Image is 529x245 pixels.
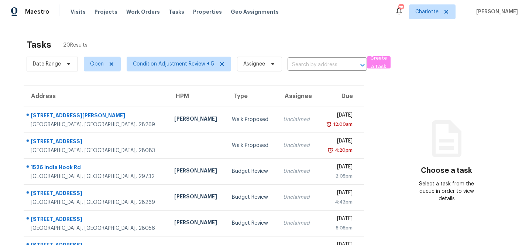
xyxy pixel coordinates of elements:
[323,137,353,147] div: [DATE]
[231,8,279,16] span: Geo Assignments
[174,115,220,124] div: [PERSON_NAME]
[133,60,214,68] span: Condition Adjustment Review + 5
[323,111,353,121] div: [DATE]
[367,56,391,68] button: Create a Task
[283,142,312,149] div: Unclaimed
[232,116,271,123] div: Walk Proposed
[283,219,312,227] div: Unclaimed
[174,219,220,228] div: [PERSON_NAME]
[283,194,312,201] div: Unclaimed
[288,59,346,71] input: Search by address
[283,116,312,123] div: Unclaimed
[421,167,472,174] h3: Choose a task
[63,41,87,49] span: 20 Results
[277,86,318,107] th: Assignee
[31,164,162,173] div: 1526 India Hook Rd
[31,199,162,206] div: [GEOGRAPHIC_DATA], [GEOGRAPHIC_DATA], 28269
[232,142,271,149] div: Walk Proposed
[323,163,353,172] div: [DATE]
[31,112,162,121] div: [STREET_ADDRESS][PERSON_NAME]
[31,215,162,225] div: [STREET_ADDRESS]
[323,215,353,224] div: [DATE]
[326,121,332,128] img: Overdue Alarm Icon
[415,8,439,16] span: Charlotte
[31,173,162,180] div: [GEOGRAPHIC_DATA], [GEOGRAPHIC_DATA], 29732
[31,189,162,199] div: [STREET_ADDRESS]
[398,4,403,12] div: 75
[24,86,168,107] th: Address
[169,9,184,14] span: Tasks
[333,147,353,154] div: 4:20pm
[357,60,368,70] button: Open
[283,168,312,175] div: Unclaimed
[226,86,277,107] th: Type
[232,194,271,201] div: Budget Review
[323,224,353,232] div: 5:05pm
[33,60,61,68] span: Date Range
[126,8,160,16] span: Work Orders
[317,86,364,107] th: Due
[174,167,220,176] div: [PERSON_NAME]
[232,168,271,175] div: Budget Review
[31,138,162,147] div: [STREET_ADDRESS]
[71,8,86,16] span: Visits
[31,121,162,128] div: [GEOGRAPHIC_DATA], [GEOGRAPHIC_DATA], 28269
[90,60,104,68] span: Open
[174,193,220,202] div: [PERSON_NAME]
[31,225,162,232] div: [GEOGRAPHIC_DATA], [GEOGRAPHIC_DATA], 28056
[168,86,226,107] th: HPM
[243,60,265,68] span: Assignee
[232,219,271,227] div: Budget Review
[323,198,353,206] div: 4:43pm
[323,189,353,198] div: [DATE]
[193,8,222,16] span: Properties
[473,8,518,16] span: [PERSON_NAME]
[411,180,482,202] div: Select a task from the queue in order to view details
[27,41,51,48] h2: Tasks
[371,54,387,71] span: Create a Task
[95,8,117,16] span: Projects
[31,147,162,154] div: [GEOGRAPHIC_DATA], [GEOGRAPHIC_DATA], 28083
[327,147,333,154] img: Overdue Alarm Icon
[25,8,49,16] span: Maestro
[323,172,353,180] div: 3:05pm
[332,121,353,128] div: 12:00am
